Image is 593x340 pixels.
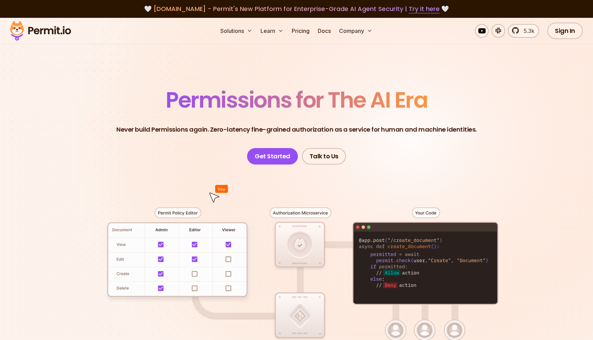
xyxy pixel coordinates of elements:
[16,4,577,14] div: 🤍 🤍
[258,24,286,38] button: Learn
[336,24,375,38] button: Company
[116,125,477,134] p: Never build Permissions again. Zero-latency fine-grained authorization as a service for human and...
[302,148,346,165] a: Talk to Us
[166,85,427,115] span: Permissions for The AI Era
[218,24,255,38] button: Solutions
[7,19,74,42] img: Permit logo
[153,4,440,13] span: [DOMAIN_NAME] - Permit's New Platform for Enterprise-Grade AI Agent Security |
[409,4,440,13] a: Try it here
[315,24,334,38] a: Docs
[289,24,312,38] a: Pricing
[547,23,583,39] a: Sign In
[247,148,298,165] a: Get Started
[508,24,539,38] a: 5.3k
[520,27,534,35] span: 5.3k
